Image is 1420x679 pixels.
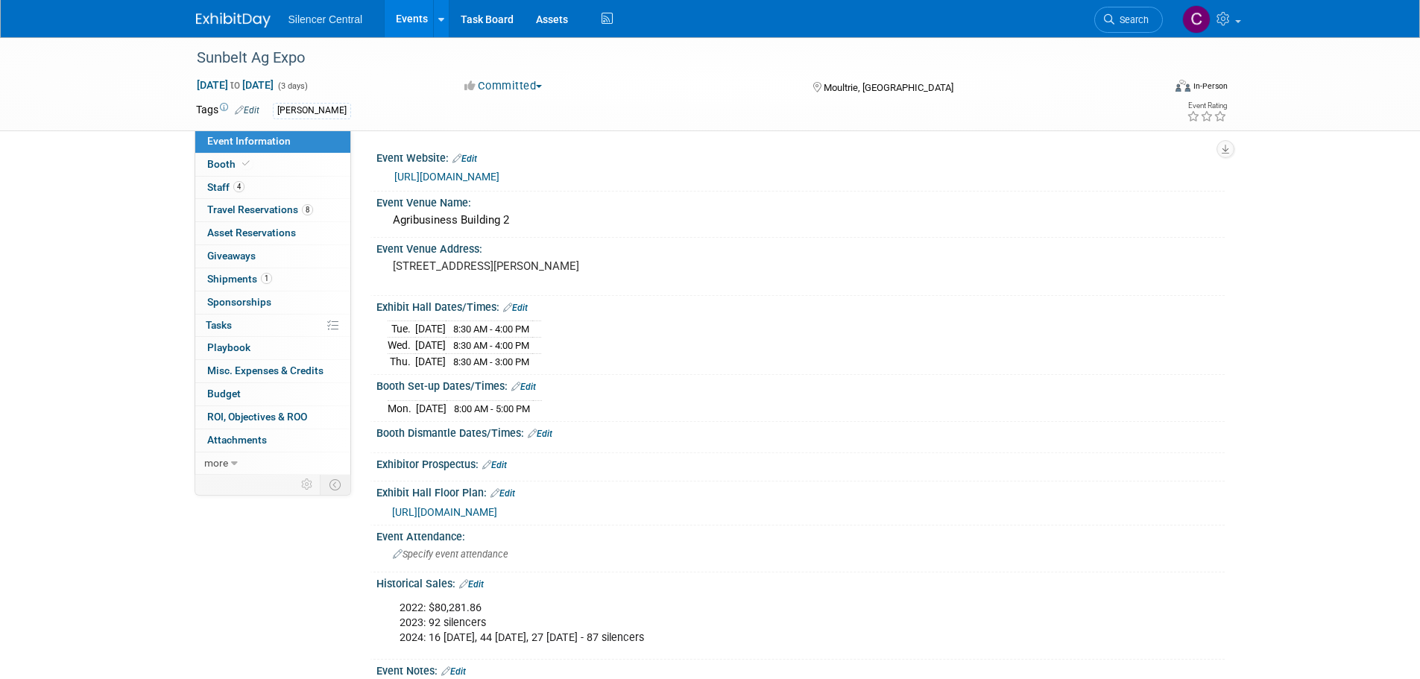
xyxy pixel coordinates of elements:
span: 8:30 AM - 4:00 PM [453,323,529,335]
td: Toggle Event Tabs [320,475,350,494]
img: Format-Inperson.png [1176,80,1190,92]
span: Event Information [207,135,291,147]
div: 2022: $80,281.86 2023: 92 silencers 2024: 16 [DATE], 44 [DATE], 27 [DATE] - 87 silencers [389,593,1061,653]
a: Edit [511,382,536,392]
span: Attachments [207,434,267,446]
a: Edit [490,488,515,499]
div: Exhibitor Prospectus: [376,453,1225,473]
img: Cade Cox [1182,5,1211,34]
a: Booth [195,154,350,176]
div: In-Person [1193,80,1228,92]
td: Tue. [388,321,415,338]
span: 1 [261,273,272,284]
div: Exhibit Hall Floor Plan: [376,481,1225,501]
div: Booth Dismantle Dates/Times: [376,422,1225,441]
a: Edit [528,429,552,439]
a: Edit [452,154,477,164]
span: Asset Reservations [207,227,296,239]
a: Travel Reservations8 [195,199,350,221]
td: Tags [196,102,259,119]
img: ExhibitDay [196,13,271,28]
a: Edit [235,105,259,116]
span: 8:00 AM - 5:00 PM [454,403,530,414]
button: Committed [459,78,548,94]
span: Giveaways [207,250,256,262]
td: Mon. [388,400,416,416]
span: Shipments [207,273,272,285]
span: 8:30 AM - 3:00 PM [453,356,529,367]
td: [DATE] [415,338,446,354]
pre: [STREET_ADDRESS][PERSON_NAME] [393,259,713,273]
a: Edit [503,303,528,313]
span: Travel Reservations [207,203,313,215]
span: 4 [233,181,244,192]
a: more [195,452,350,475]
a: Giveaways [195,245,350,268]
span: to [228,79,242,91]
a: Attachments [195,429,350,452]
div: Event Format [1075,78,1228,100]
a: Playbook [195,337,350,359]
td: Personalize Event Tab Strip [294,475,321,494]
div: Event Rating [1187,102,1227,110]
td: [DATE] [416,400,446,416]
div: [PERSON_NAME] [273,103,351,119]
span: Search [1114,14,1149,25]
a: [URL][DOMAIN_NAME] [392,506,497,518]
span: Booth [207,158,253,170]
span: 8 [302,204,313,215]
a: ROI, Objectives & ROO [195,406,350,429]
span: Tasks [206,319,232,331]
span: Sponsorships [207,296,271,308]
a: Edit [482,460,507,470]
div: Event Attendance: [376,525,1225,544]
span: ROI, Objectives & ROO [207,411,307,423]
div: Event Website: [376,147,1225,166]
div: Event Venue Name: [376,192,1225,210]
span: [DATE] [DATE] [196,78,274,92]
div: Event Venue Address: [376,238,1225,256]
a: Edit [459,579,484,590]
a: Event Information [195,130,350,153]
div: Agribusiness Building 2 [388,209,1214,232]
div: Historical Sales: [376,572,1225,592]
a: Edit [441,666,466,677]
a: Sponsorships [195,291,350,314]
td: [DATE] [415,353,446,369]
span: (3 days) [277,81,308,91]
a: Shipments1 [195,268,350,291]
a: Asset Reservations [195,222,350,244]
div: Sunbelt Ag Expo [192,45,1140,72]
a: Misc. Expenses & Credits [195,360,350,382]
td: Wed. [388,338,415,354]
span: 8:30 AM - 4:00 PM [453,340,529,351]
span: Moultrie, [GEOGRAPHIC_DATA] [824,82,953,93]
span: Specify event attendance [393,549,508,560]
a: Search [1094,7,1163,33]
span: Playbook [207,341,250,353]
span: Silencer Central [288,13,363,25]
div: Exhibit Hall Dates/Times: [376,296,1225,315]
td: [DATE] [415,321,446,338]
div: Booth Set-up Dates/Times: [376,375,1225,394]
a: [URL][DOMAIN_NAME] [394,171,499,183]
span: more [204,457,228,469]
span: Staff [207,181,244,193]
div: Event Notes: [376,660,1225,679]
a: Tasks [195,315,350,337]
a: Budget [195,383,350,405]
td: Thu. [388,353,415,369]
a: Staff4 [195,177,350,199]
span: Misc. Expenses & Credits [207,364,324,376]
i: Booth reservation complete [242,160,250,168]
span: Budget [207,388,241,399]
